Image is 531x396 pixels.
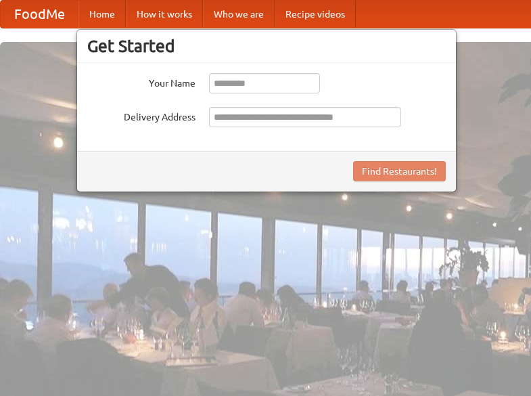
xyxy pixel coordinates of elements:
[78,1,126,28] a: Home
[126,1,203,28] a: How it works
[1,1,78,28] a: FoodMe
[275,1,356,28] a: Recipe videos
[87,73,195,90] label: Your Name
[87,36,446,56] h3: Get Started
[353,161,446,181] button: Find Restaurants!
[87,107,195,124] label: Delivery Address
[203,1,275,28] a: Who we are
